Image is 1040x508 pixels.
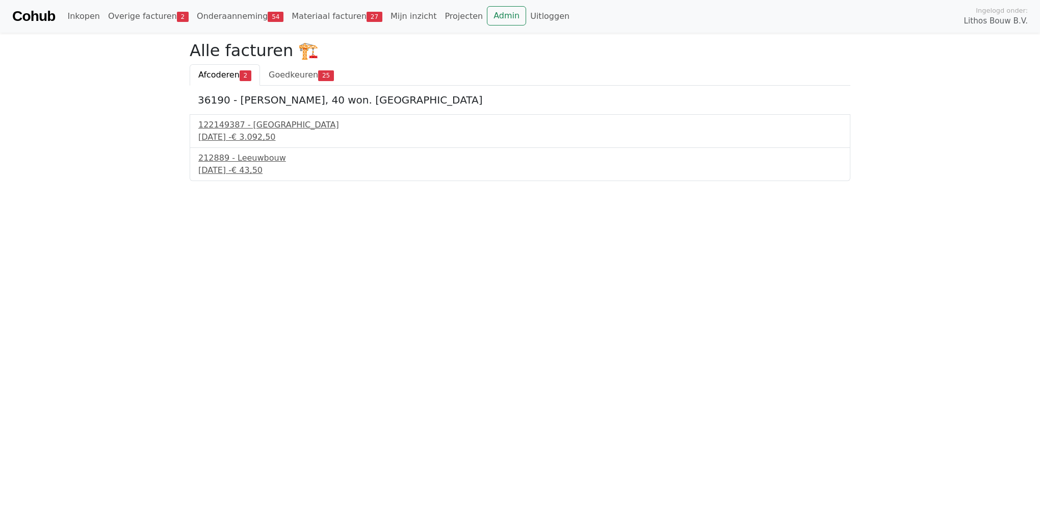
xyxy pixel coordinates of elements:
a: Inkopen [63,6,103,27]
a: Mijn inzicht [386,6,441,27]
span: Afcoderen [198,70,240,80]
span: 27 [367,12,382,22]
a: Afcoderen2 [190,64,260,86]
span: Ingelogd onder: [976,6,1028,15]
a: Admin [487,6,526,26]
span: 54 [268,12,283,22]
a: Materiaal facturen27 [288,6,386,27]
div: 122149387 - [GEOGRAPHIC_DATA] [198,119,842,131]
span: € 43,50 [231,165,263,175]
div: 212889 - Leeuwbouw [198,152,842,164]
a: Overige facturen2 [104,6,193,27]
a: Goedkeuren25 [260,64,343,86]
h2: Alle facturen 🏗️ [190,41,850,60]
a: Onderaanneming54 [193,6,288,27]
span: 25 [318,70,334,81]
span: Goedkeuren [269,70,318,80]
a: Projecten [440,6,487,27]
div: [DATE] - [198,164,842,176]
a: Cohub [12,4,55,29]
span: € 3.092,50 [231,132,276,142]
span: Lithos Bouw B.V. [964,15,1028,27]
span: 2 [177,12,189,22]
a: Uitloggen [526,6,574,27]
a: 122149387 - [GEOGRAPHIC_DATA][DATE] -€ 3.092,50 [198,119,842,143]
div: [DATE] - [198,131,842,143]
span: 2 [240,70,251,81]
a: 212889 - Leeuwbouw[DATE] -€ 43,50 [198,152,842,176]
h5: 36190 - [PERSON_NAME], 40 won. [GEOGRAPHIC_DATA] [198,94,842,106]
